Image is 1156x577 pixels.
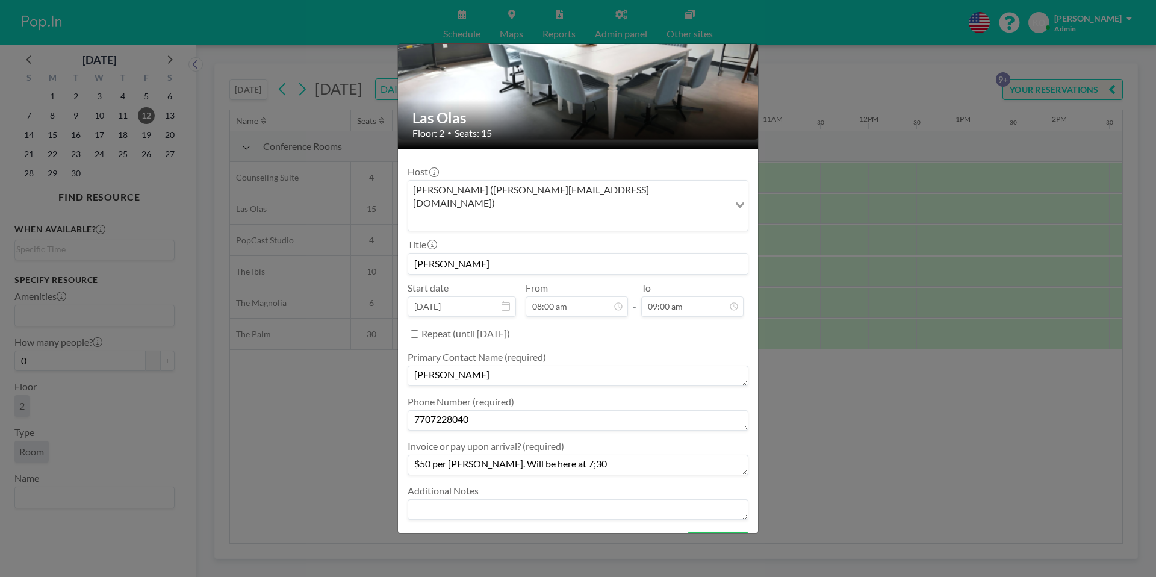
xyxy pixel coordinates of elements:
label: Invoice or pay upon arrival? (required) [408,440,564,452]
label: Primary Contact Name (required) [408,351,546,363]
label: Additional Notes [408,485,479,497]
input: Kyle's reservation [408,254,748,274]
div: Search for option [408,181,748,231]
label: Start date [408,282,449,294]
span: Seats: 15 [455,127,492,139]
span: • [447,128,452,137]
span: Floor: 2 [412,127,444,139]
span: [PERSON_NAME] ([PERSON_NAME][EMAIL_ADDRESS][DOMAIN_NAME]) [411,183,727,210]
label: Host [408,166,438,178]
label: Phone Number (required) [408,396,514,408]
label: Title [408,239,436,251]
h2: Las Olas [412,109,745,127]
input: Search for option [409,213,728,228]
span: - [633,286,636,313]
label: Repeat (until [DATE]) [421,328,510,340]
label: To [641,282,651,294]
button: BOOK NOW [688,532,748,553]
label: From [526,282,548,294]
